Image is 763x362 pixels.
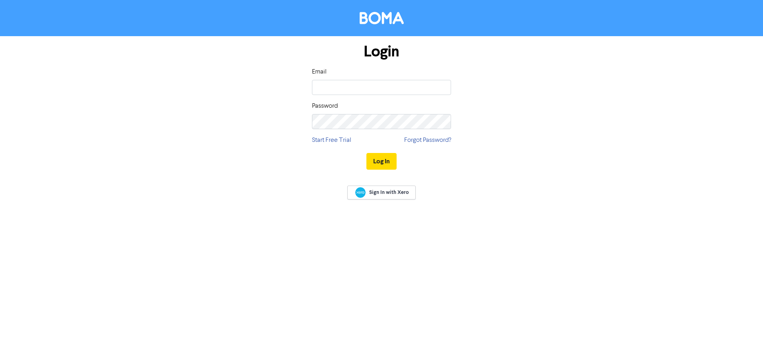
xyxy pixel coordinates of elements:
a: Start Free Trial [312,136,351,145]
a: Sign In with Xero [347,186,416,199]
button: Log In [366,153,397,170]
label: Email [312,67,327,77]
label: Password [312,101,338,111]
span: Sign In with Xero [369,189,409,196]
a: Forgot Password? [404,136,451,145]
img: Xero logo [355,187,366,198]
img: BOMA Logo [360,12,404,24]
h1: Login [312,43,451,61]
